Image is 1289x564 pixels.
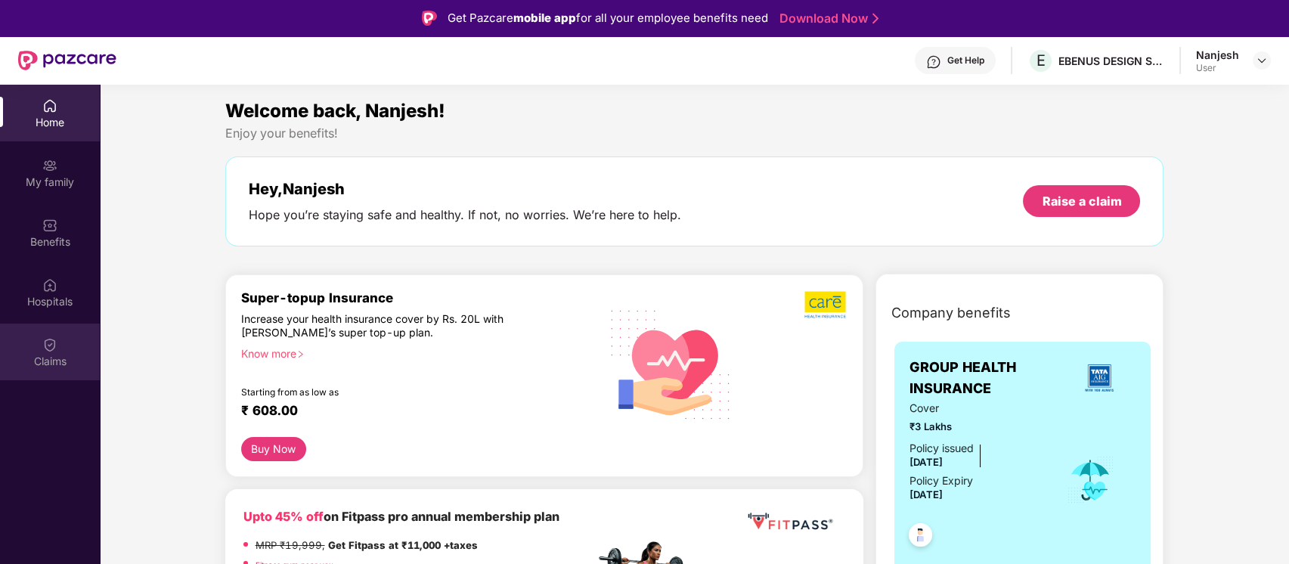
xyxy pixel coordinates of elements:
[872,11,878,26] img: Stroke
[926,54,941,70] img: svg+xml;base64,PHN2ZyBpZD0iSGVscC0zMngzMiIgeG1sbnM9Imh0dHA6Ly93d3cudzMub3JnLzIwMDAvc3ZnIiB3aWR0aD...
[296,350,305,358] span: right
[891,302,1011,324] span: Company benefits
[249,207,681,223] div: Hope you’re staying safe and healthy. If not, no worries. We’re here to help.
[243,509,324,524] b: Upto 45% off
[1079,358,1120,398] img: insurerLogo
[42,337,57,352] img: svg+xml;base64,PHN2ZyBpZD0iQ2xhaW0iIHhtbG5zPSJodHRwOi8vd3d3LnczLm9yZy8yMDAwL3N2ZyIgd2lkdGg9IjIwIi...
[1042,193,1121,209] div: Raise a claim
[909,357,1062,400] span: GROUP HEALTH INSURANCE
[745,507,835,535] img: fppp.png
[241,312,530,340] div: Increase your health insurance cover by Rs. 20L with [PERSON_NAME]’s super top-up plan.
[909,419,1045,435] span: ₹3 Lakhs
[225,126,1164,141] div: Enjoy your benefits!
[779,11,874,26] a: Download Now
[448,9,768,27] div: Get Pazcare for all your employee benefits need
[1256,54,1268,67] img: svg+xml;base64,PHN2ZyBpZD0iRHJvcGRvd24tMzJ4MzIiIHhtbG5zPSJodHRwOi8vd3d3LnczLm9yZy8yMDAwL3N2ZyIgd2...
[241,290,595,305] div: Super-topup Insurance
[1196,48,1239,62] div: Nanjesh
[42,218,57,233] img: svg+xml;base64,PHN2ZyBpZD0iQmVuZWZpdHMiIHhtbG5zPSJodHRwOi8vd3d3LnczLm9yZy8yMDAwL3N2ZyIgd2lkdGg9Ij...
[241,386,531,397] div: Starting from as low as
[18,51,116,70] img: New Pazcare Logo
[241,437,307,461] button: Buy Now
[225,100,445,122] span: Welcome back, Nanjesh!
[909,400,1045,417] span: Cover
[513,11,576,25] strong: mobile app
[902,519,939,556] img: svg+xml;base64,PHN2ZyB4bWxucz0iaHR0cDovL3d3dy53My5vcmcvMjAwMC9zdmciIHdpZHRoPSI0OC45NDMiIGhlaWdodD...
[42,98,57,113] img: svg+xml;base64,PHN2ZyBpZD0iSG9tZSIgeG1sbnM9Imh0dHA6Ly93d3cudzMub3JnLzIwMDAvc3ZnIiB3aWR0aD0iMjAiIG...
[947,54,984,67] div: Get Help
[909,473,973,489] div: Policy Expiry
[42,277,57,293] img: svg+xml;base64,PHN2ZyBpZD0iSG9zcGl0YWxzIiB4bWxucz0iaHR0cDovL3d3dy53My5vcmcvMjAwMC9zdmciIHdpZHRoPS...
[328,539,478,551] strong: Get Fitpass at ₹11,000 +taxes
[241,403,580,421] div: ₹ 608.00
[909,456,943,468] span: [DATE]
[804,290,847,319] img: b5dec4f62d2307b9de63beb79f102df3.png
[1058,54,1164,68] div: EBENUS DESIGN SOLUTIONS PRIVATE LIMITED
[42,158,57,173] img: svg+xml;base64,PHN2ZyB3aWR0aD0iMjAiIGhlaWdodD0iMjAiIHZpZXdCb3g9IjAgMCAyMCAyMCIgZmlsbD0ibm9uZSIgeG...
[1036,51,1046,70] span: E
[249,180,681,198] div: Hey, Nanjesh
[909,488,943,500] span: [DATE]
[256,539,325,551] del: MRP ₹19,999,
[243,509,559,524] b: on Fitpass pro annual membership plan
[241,347,586,358] div: Know more
[1196,62,1239,74] div: User
[599,290,743,437] img: svg+xml;base64,PHN2ZyB4bWxucz0iaHR0cDovL3d3dy53My5vcmcvMjAwMC9zdmciIHhtbG5zOnhsaW5rPSJodHRwOi8vd3...
[1066,455,1115,505] img: icon
[422,11,437,26] img: Logo
[909,440,974,457] div: Policy issued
